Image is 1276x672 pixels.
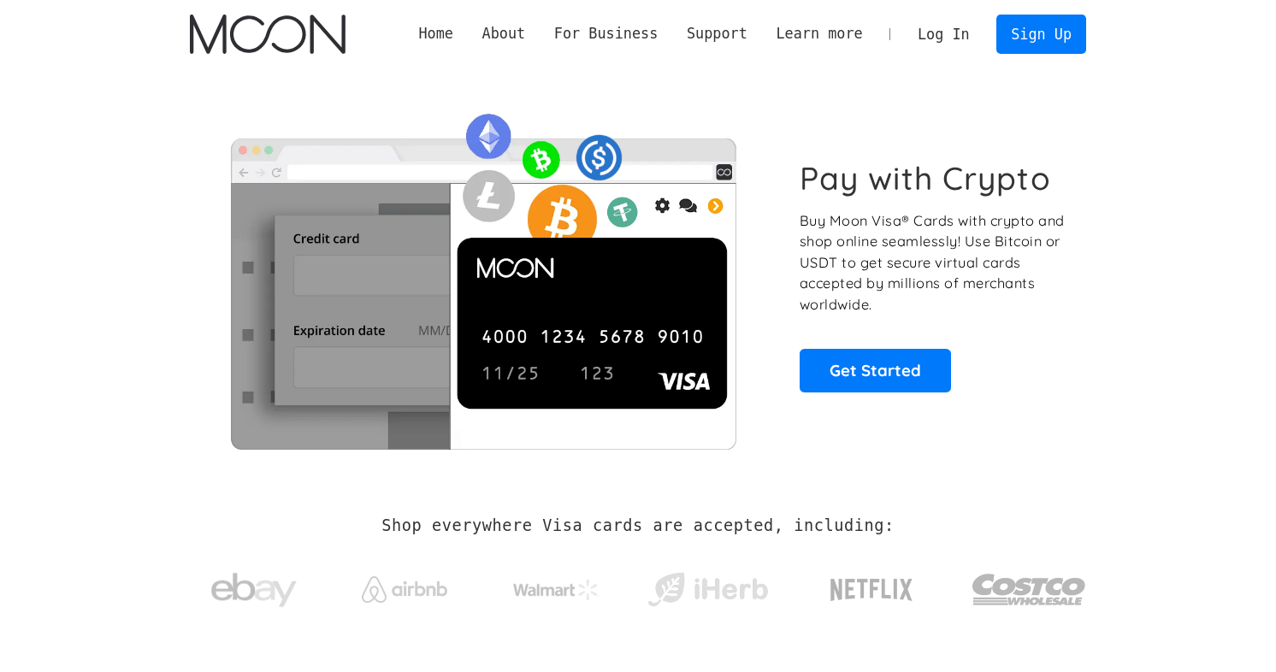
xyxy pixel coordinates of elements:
img: Costco [972,557,1086,622]
div: For Business [540,23,672,44]
a: iHerb [644,551,771,621]
div: Support [687,23,747,44]
a: Log In [903,15,984,53]
img: Walmart [513,580,599,600]
a: Netflix [795,551,948,620]
a: home [190,15,345,54]
div: About [482,23,526,44]
a: Get Started [800,349,951,392]
h1: Pay with Crypto [800,159,1051,197]
a: Airbnb [341,559,469,611]
a: Home [405,23,468,44]
div: Support [672,23,761,44]
a: ebay [190,546,317,626]
a: Sign Up [996,15,1085,53]
img: Airbnb [362,576,447,603]
img: Netflix [829,569,914,611]
img: Moon Cards let you spend your crypto anywhere Visa is accepted. [190,102,776,449]
div: About [468,23,540,44]
h2: Shop everywhere Visa cards are accepted, including: [381,516,894,535]
p: Buy Moon Visa® Cards with crypto and shop online seamlessly! Use Bitcoin or USDT to get secure vi... [800,210,1067,315]
div: Learn more [762,23,877,44]
a: Costco [972,540,1086,630]
img: Moon Logo [190,15,345,54]
div: Learn more [776,23,862,44]
div: For Business [554,23,658,44]
a: Walmart [493,563,620,609]
img: ebay [211,563,297,617]
img: iHerb [644,568,771,612]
